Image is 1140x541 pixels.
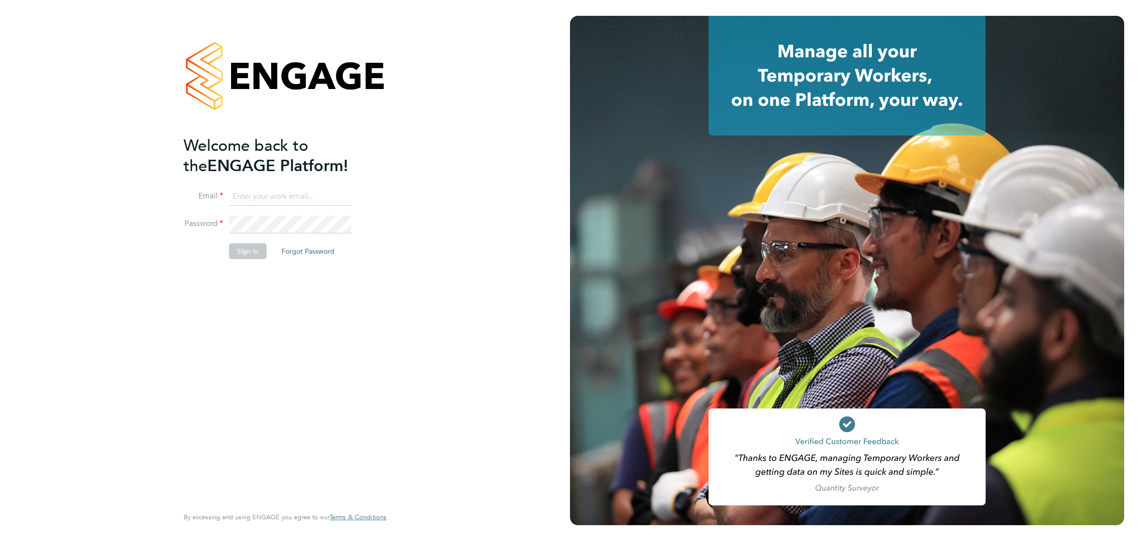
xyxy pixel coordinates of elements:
button: Sign In [229,243,267,259]
button: Forgot Password [274,243,342,259]
span: By accessing and using ENGAGE you agree to our [184,513,386,521]
label: Email [184,191,223,201]
h2: ENGAGE Platform! [184,135,377,176]
label: Password [184,219,223,229]
span: Welcome back to the [184,136,308,176]
a: Terms & Conditions [330,513,386,521]
input: Enter your work email... [229,188,351,206]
